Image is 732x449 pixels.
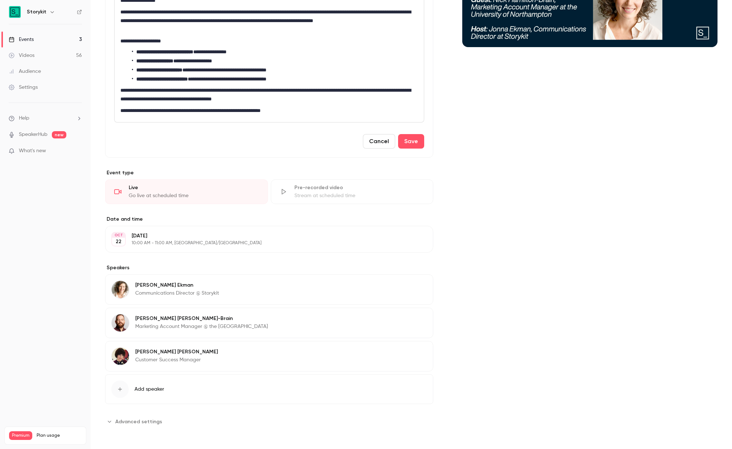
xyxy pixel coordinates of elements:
h6: Storykit [27,8,46,16]
div: Go live at scheduled time [129,192,259,199]
p: 22 [116,238,121,245]
iframe: Noticeable Trigger [73,148,82,154]
div: Jonna Ekman[PERSON_NAME] EkmanCommunications Director @ Storykit [105,274,433,305]
div: Pre-recorded video [294,184,425,191]
button: Save [398,134,424,149]
label: Speakers [105,264,433,271]
p: Communications Director @ Storykit [135,290,219,297]
p: Marketing Account Manager @ the [GEOGRAPHIC_DATA] [135,323,268,330]
p: Event type [105,169,433,176]
p: [PERSON_NAME] [PERSON_NAME]-Brain [135,315,268,322]
div: Shane McPartland-Weise[PERSON_NAME] [PERSON_NAME]Customer Success Manager [105,341,433,371]
li: help-dropdown-opener [9,115,82,122]
img: Nick Hamilton-Brain [112,314,129,332]
img: Shane McPartland-Weise [112,348,129,365]
div: Events [9,36,34,43]
label: Date and time [105,216,433,223]
p: 10:00 AM - 11:00 AM, [GEOGRAPHIC_DATA]/[GEOGRAPHIC_DATA] [132,240,395,246]
button: Add speaker [105,374,433,404]
span: Add speaker [135,386,164,393]
button: Cancel [363,134,395,149]
div: Audience [9,68,41,75]
p: [PERSON_NAME] [PERSON_NAME] [135,348,218,356]
span: Help [19,115,29,122]
div: Videos [9,52,34,59]
p: [DATE] [132,232,395,240]
span: Advanced settings [115,418,162,425]
span: What's new [19,147,46,155]
p: [PERSON_NAME] Ekman [135,282,219,289]
section: Advanced settings [105,416,433,427]
div: Stream at scheduled time [294,192,425,199]
div: Live [129,184,259,191]
div: Nick Hamilton-Brain[PERSON_NAME] [PERSON_NAME]-BrainMarketing Account Manager @ the [GEOGRAPHIC_D... [105,308,433,338]
div: OCT [112,233,125,238]
img: Storykit [9,6,21,18]
p: Customer Success Manager [135,356,218,363]
button: Advanced settings [105,416,166,427]
img: Jonna Ekman [112,281,129,298]
span: Plan usage [37,433,82,438]
a: SpeakerHub [19,131,47,138]
div: Settings [9,84,38,91]
span: Premium [9,431,32,440]
span: new [52,131,66,138]
div: LiveGo live at scheduled time [105,179,268,204]
div: Pre-recorded videoStream at scheduled time [271,179,434,204]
